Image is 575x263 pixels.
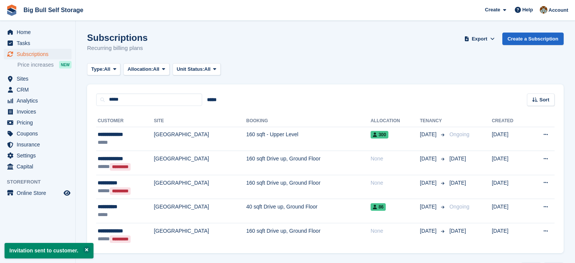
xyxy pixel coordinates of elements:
[154,115,246,127] th: Site
[492,223,528,247] td: [DATE]
[154,151,246,175] td: [GEOGRAPHIC_DATA]
[4,139,72,150] a: menu
[5,243,93,258] p: Invitation sent to customer.
[371,155,420,163] div: None
[17,73,62,84] span: Sites
[104,65,111,73] span: All
[492,115,528,127] th: Created
[522,6,533,14] span: Help
[17,128,62,139] span: Coupons
[96,115,154,127] th: Customer
[154,199,246,223] td: [GEOGRAPHIC_DATA]
[371,179,420,187] div: None
[87,63,120,76] button: Type: All
[62,188,72,198] a: Preview store
[492,151,528,175] td: [DATE]
[17,84,62,95] span: CRM
[463,33,496,45] button: Export
[371,115,420,127] th: Allocation
[7,178,75,186] span: Storefront
[17,117,62,128] span: Pricing
[17,188,62,198] span: Online Store
[17,150,62,161] span: Settings
[472,35,487,43] span: Export
[91,65,104,73] span: Type:
[6,5,17,16] img: stora-icon-8386f47178a22dfd0bd8f6a31ec36ba5ce8667c1dd55bd0f319d3a0aa187defe.svg
[246,223,370,247] td: 160 sqft Drive up, Ground Floor
[4,161,72,172] a: menu
[87,33,148,43] h1: Subscriptions
[17,95,62,106] span: Analytics
[492,127,528,151] td: [DATE]
[246,127,370,151] td: 160 sqft - Upper Level
[485,6,500,14] span: Create
[492,175,528,199] td: [DATE]
[154,175,246,199] td: [GEOGRAPHIC_DATA]
[87,44,148,53] p: Recurring billing plans
[420,203,438,211] span: [DATE]
[204,65,211,73] span: All
[4,73,72,84] a: menu
[4,128,72,139] a: menu
[4,150,72,161] a: menu
[17,106,62,117] span: Invoices
[177,65,204,73] span: Unit Status:
[17,61,72,69] a: Price increases NEW
[59,61,72,68] div: NEW
[246,199,370,223] td: 40 sqft Drive up, Ground Floor
[153,65,159,73] span: All
[20,4,86,16] a: Big Bull Self Storage
[502,33,564,45] a: Create a Subscription
[17,38,62,48] span: Tasks
[420,131,438,139] span: [DATE]
[449,156,466,162] span: [DATE]
[246,175,370,199] td: 160 sqft Drive up, Ground Floor
[4,95,72,106] a: menu
[371,131,388,139] span: 300
[17,139,62,150] span: Insurance
[17,161,62,172] span: Capital
[449,228,466,234] span: [DATE]
[4,49,72,59] a: menu
[154,223,246,247] td: [GEOGRAPHIC_DATA]
[449,180,466,186] span: [DATE]
[549,6,568,14] span: Account
[4,84,72,95] a: menu
[420,155,438,163] span: [DATE]
[154,127,246,151] td: [GEOGRAPHIC_DATA]
[4,188,72,198] a: menu
[246,151,370,175] td: 160 sqft Drive up, Ground Floor
[4,106,72,117] a: menu
[4,117,72,128] a: menu
[420,115,446,127] th: Tenancy
[4,27,72,37] a: menu
[4,38,72,48] a: menu
[539,96,549,104] span: Sort
[17,49,62,59] span: Subscriptions
[371,227,420,235] div: None
[540,6,547,14] img: Mike Llewellen Palmer
[371,203,386,211] span: 86
[420,227,438,235] span: [DATE]
[246,115,370,127] th: Booking
[492,199,528,223] td: [DATE]
[420,179,438,187] span: [DATE]
[17,27,62,37] span: Home
[449,131,469,137] span: Ongoing
[173,63,221,76] button: Unit Status: All
[449,204,469,210] span: Ongoing
[128,65,153,73] span: Allocation:
[123,63,170,76] button: Allocation: All
[17,61,54,68] span: Price increases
